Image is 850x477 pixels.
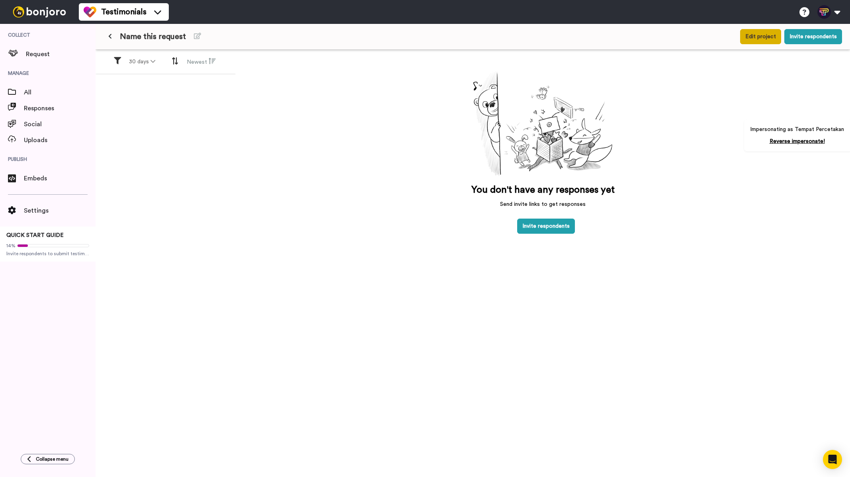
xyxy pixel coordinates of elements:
[124,55,160,69] button: 30 days
[750,125,844,133] p: Impersonating as Tempat Percetakan
[24,104,96,113] span: Responses
[24,135,96,145] span: Uploads
[24,119,96,129] span: Social
[21,454,75,464] button: Collapse menu
[6,233,64,238] span: QUICK START GUIDE
[182,54,221,69] button: Newest
[740,29,781,44] button: Edit project
[101,6,147,18] span: Testimonials
[467,66,619,180] img: joro-surprise.png
[24,174,96,183] span: Embeds
[26,49,96,59] span: Request
[6,250,89,257] span: Invite respondents to submit testimonials
[6,242,16,249] span: 14%
[24,206,96,215] span: Settings
[24,88,96,97] span: All
[823,450,842,469] div: Open Intercom Messenger
[471,200,615,208] p: Send invite links to get responses
[770,139,825,144] a: Reverse impersonate!
[36,456,68,462] span: Collapse menu
[471,184,615,196] p: You don't have any responses yet
[784,29,842,44] button: Invite respondents
[120,31,186,42] span: Name this request
[517,219,575,234] button: Invite respondents
[84,6,96,18] img: tm-color.svg
[10,6,69,18] img: bj-logo-header-white.svg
